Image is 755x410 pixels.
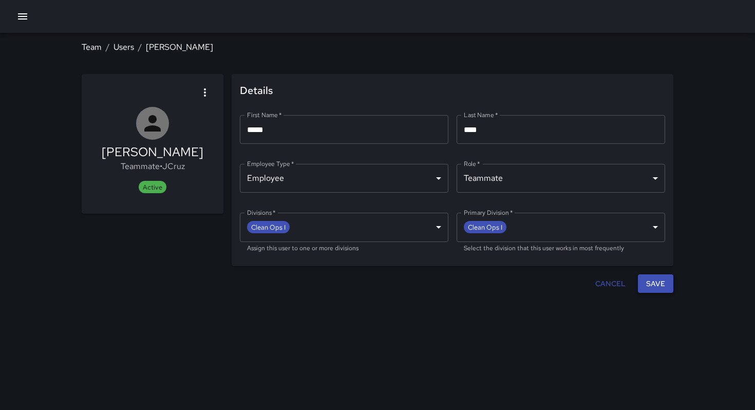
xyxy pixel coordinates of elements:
p: Select the division that this user works in most frequently [464,244,658,254]
p: Teammate • JCruz [102,160,203,173]
label: Last Name [464,110,498,119]
a: Team [82,42,102,52]
p: Assign this user to one or more divisions [247,244,441,254]
span: Active [139,183,166,192]
li: / [138,41,142,53]
button: Cancel [591,274,630,293]
label: Employee Type [247,159,294,168]
label: Primary Division [464,208,513,217]
label: Divisions [247,208,276,217]
span: Details [240,82,665,99]
label: Role [464,159,480,168]
span: Clean Ops I [464,221,506,233]
h5: [PERSON_NAME] [102,144,203,160]
div: Employee [240,164,448,193]
span: Clean Ops I [247,221,290,233]
div: Teammate [457,164,665,193]
button: Save [638,274,673,293]
label: First Name [247,110,282,119]
li: / [106,41,109,53]
a: Users [114,42,134,52]
a: [PERSON_NAME] [146,42,213,52]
